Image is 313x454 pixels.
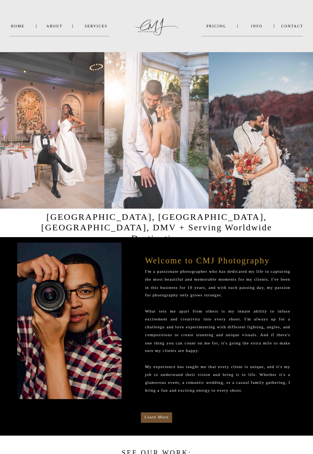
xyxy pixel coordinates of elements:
a: Contact [281,24,303,28]
h1: [GEOGRAPHIC_DATA], [GEOGRAPHIC_DATA], [GEOGRAPHIC_DATA], DMV + Serving Worldwide Destination Luxu... [32,212,281,232]
a: PRICING [202,24,231,28]
p: I'm a passionate photographer who has dedicated my life to capturing the most beautiful and memor... [145,268,290,399]
a: About [47,24,62,28]
p: Welcome to CMJ Photography [145,253,290,264]
a: Home [10,24,26,28]
a: Learn More [143,414,170,419]
a: INFO [244,24,269,28]
a: SERVICES [83,24,109,28]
